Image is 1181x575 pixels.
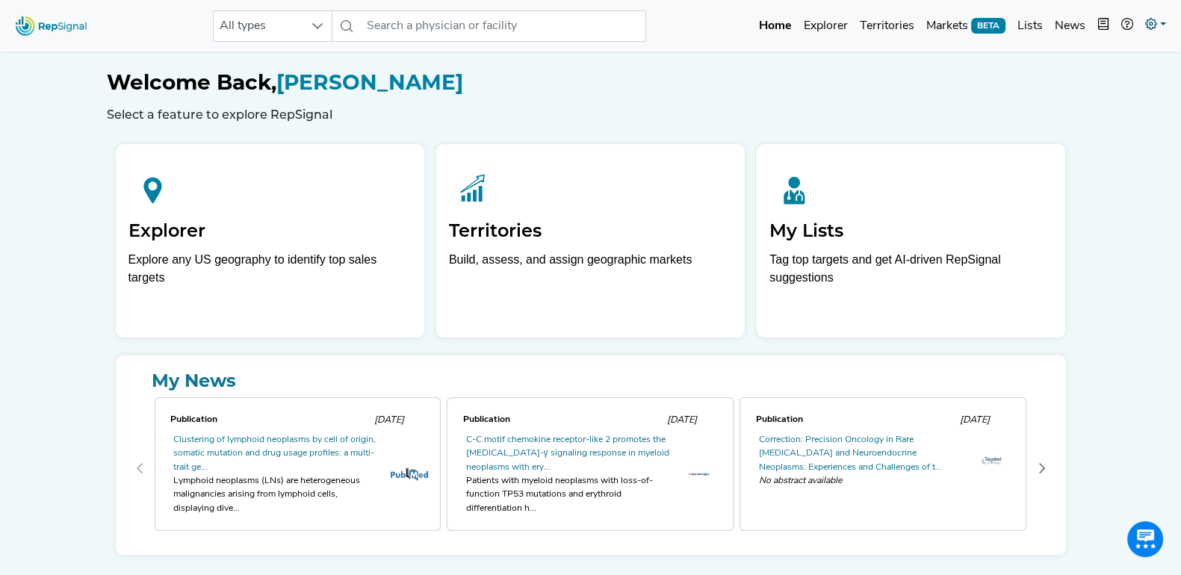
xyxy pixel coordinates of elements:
[971,18,1005,33] span: BETA
[920,11,1011,41] a: MarketsBETA
[755,415,802,424] span: Publication
[170,415,217,424] span: Publication
[753,11,798,41] a: Home
[444,394,737,543] div: 1
[152,394,444,543] div: 0
[758,435,941,472] a: Correction: Precision Oncology in Rare [MEDICAL_DATA] and Neuroendocrine Neoplasms: Experiences a...
[737,394,1029,543] div: 2
[666,415,696,425] span: [DATE]
[128,251,412,287] div: Explore any US geography to identify top sales targets
[436,144,745,338] a: TerritoriesBuild, assess, and assign geographic markets
[982,457,1002,464] img: OIP.8jPwiKHgAJHnVGqMDvIEiQHaCy
[391,467,428,481] img: pubmed_logo.fab3c44c.png
[449,220,732,242] h2: Territories
[128,220,412,242] h2: Explorer
[214,11,303,41] span: All types
[1049,11,1091,41] a: News
[769,251,1053,295] p: Tag top targets and get AI-driven RepSignal suggestions
[1030,456,1054,480] button: Next Page
[173,474,378,515] div: Lymphoid neoplasms (LNs) are heterogeneous malignancies arising from lymphoid cells, displaying d...
[128,367,1054,394] a: My News
[107,69,276,95] span: Welcome Back,
[449,251,732,295] p: Build, assess, and assign geographic markets
[107,108,1075,122] h6: Select a feature to explore RepSignal
[689,473,709,476] img: OIP._mTKVcHljqFxR23oZ0czXgHaBS
[1011,11,1049,41] a: Lists
[373,415,403,425] span: [DATE]
[769,220,1053,242] h2: My Lists
[465,474,670,515] div: Patients with myeloid neoplasms with loss-of-function TP53 mutations and erythroid differentiatio...
[959,415,989,425] span: [DATE]
[361,10,646,42] input: Search a physician or facility
[1091,11,1115,41] button: Intel Book
[758,474,963,488] span: No abstract available
[173,435,376,472] a: Clustering of lymphoid neoplasms by cell of origin, somatic mutation and drug usage profiles: a m...
[854,11,920,41] a: Territories
[107,70,1075,96] h1: [PERSON_NAME]
[116,144,424,338] a: ExplorerExplore any US geography to identify top sales targets
[757,144,1065,338] a: My ListsTag top targets and get AI-driven RepSignal suggestions
[798,11,854,41] a: Explorer
[462,415,509,424] span: Publication
[465,435,669,472] a: C-C motif chemokine receptor-like 2 promotes the [MEDICAL_DATA]-γ signaling response in myeloid n...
